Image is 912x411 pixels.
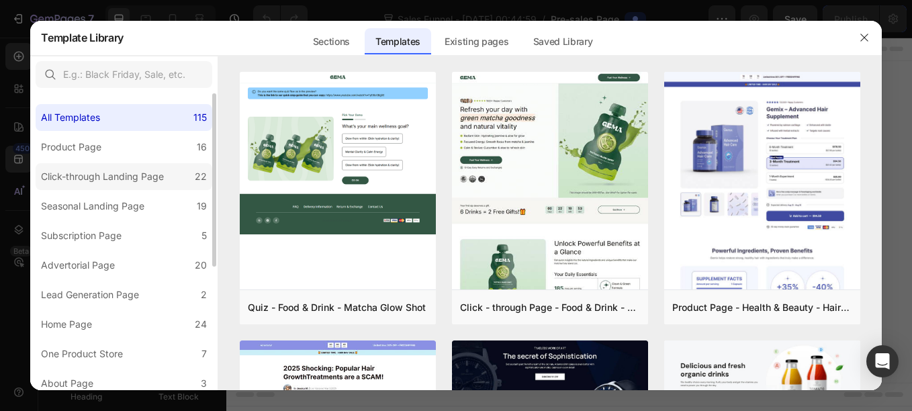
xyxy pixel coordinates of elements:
div: Open Intercom Messenger [866,345,899,377]
div: Start building with Sections/Elements or [302,223,505,239]
div: 24 [195,316,207,332]
div: Sections [302,28,361,55]
div: Quiz - Food & Drink - Matcha Glow Shot [248,300,426,316]
div: Advertorial Page [41,257,115,273]
h2: Template Library [41,20,124,55]
div: About Page [41,375,93,392]
div: 19 [197,198,207,214]
input: E.g.: Black Friday, Sale, etc. [36,61,212,88]
div: Templates [365,28,431,55]
button: Use existing page designs [266,250,419,277]
div: Start with Generating from URL or image [313,325,494,336]
div: Click - through Page - Food & Drink - Matcha Glow Shot [460,300,640,316]
button: Explore templates [427,250,541,277]
div: Subscription Page [41,228,122,244]
div: All Templates [41,109,100,126]
div: 16 [197,139,207,155]
div: 22 [195,169,207,185]
div: 7 [201,346,207,362]
img: quiz-1.png [240,72,436,234]
div: Seasonal Landing Page [41,198,144,214]
div: Lead Generation Page [41,287,139,303]
div: 20 [195,257,207,273]
div: 3 [201,375,207,392]
div: 115 [193,109,207,126]
div: 2 [201,287,207,303]
div: One Product Store [41,346,123,362]
div: Click-through Landing Page [41,169,164,185]
div: Saved Library [522,28,604,55]
div: 5 [201,228,207,244]
div: Existing pages [434,28,520,55]
div: Product Page [41,139,101,155]
div: Home Page [41,316,92,332]
div: Product Page - Health & Beauty - Hair Supplement [672,300,852,316]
